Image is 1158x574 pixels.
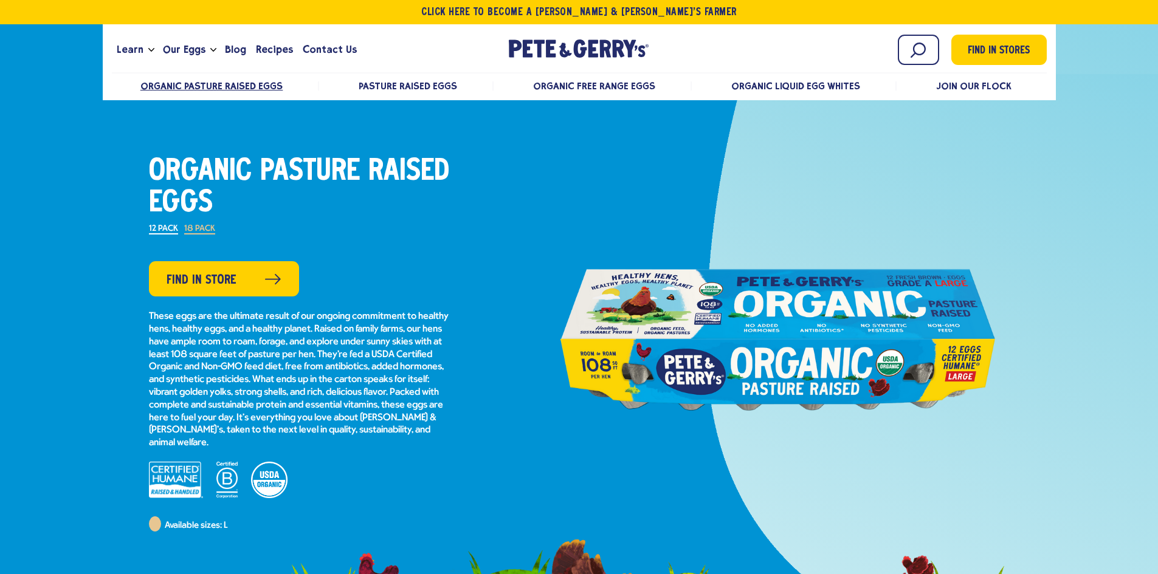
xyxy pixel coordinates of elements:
button: Open the dropdown menu for Our Eggs [210,48,216,52]
span: Recipes [256,42,293,57]
a: Find in Stores [951,35,1047,65]
a: Organic Free Range Eggs [533,80,655,92]
p: These eggs are the ultimate result of our ongoing commitment to healthy hens, healthy eggs, and a... [149,310,453,449]
a: Contact Us [298,33,362,66]
span: Find in Stores [968,43,1030,60]
button: Open the dropdown menu for Learn [148,48,154,52]
a: Learn [112,33,148,66]
input: Search [898,35,939,65]
label: 18 Pack [184,225,215,234]
span: Our Eggs [163,42,205,57]
a: Join Our Flock [936,80,1012,92]
a: Organic Liquid Egg Whites [731,80,861,92]
a: Find in Store [149,261,299,296]
a: Recipes [251,33,298,66]
h1: Organic Pasture Raised Eggs [149,156,453,219]
a: Our Eggs [158,33,210,66]
a: Pasture Raised Eggs [359,80,457,92]
label: 12 Pack [149,225,178,234]
a: Blog [220,33,251,66]
span: Find in Store [167,271,236,290]
span: Available sizes: L [165,521,227,530]
span: Blog [225,42,246,57]
span: Learn [117,42,143,57]
nav: desktop product menu [112,72,1047,98]
span: Contact Us [303,42,357,57]
a: Organic Pasture Raised Eggs [140,80,283,92]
